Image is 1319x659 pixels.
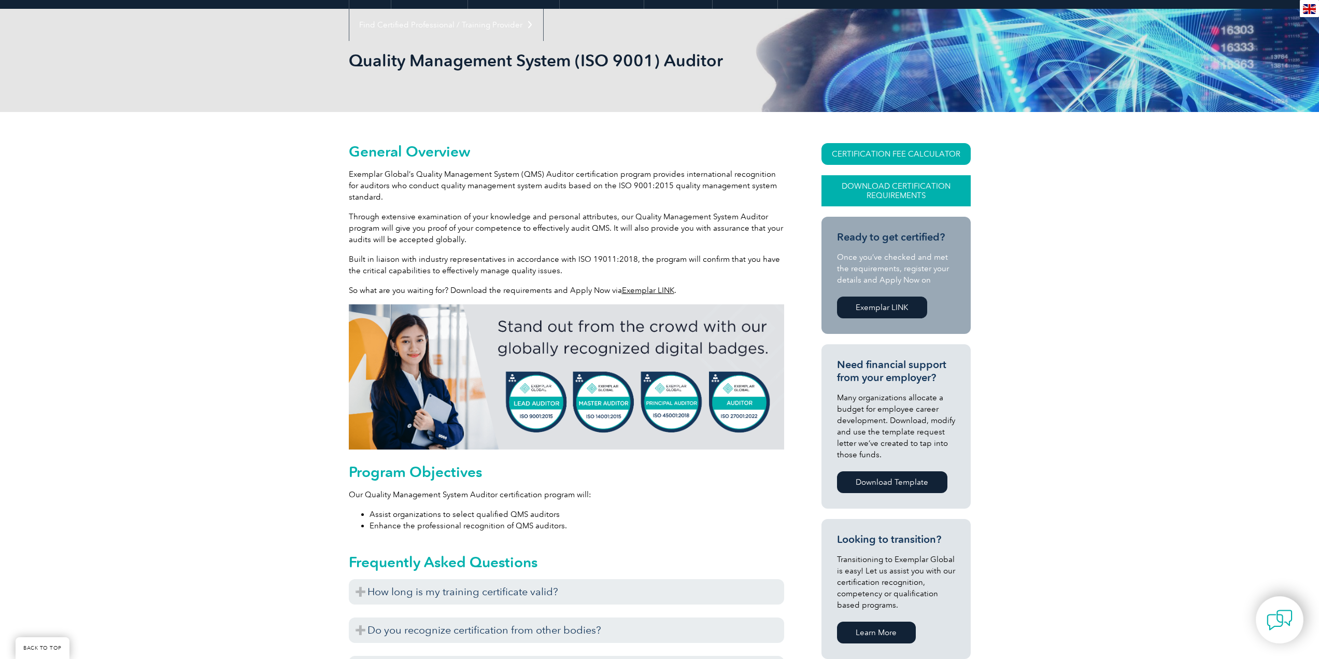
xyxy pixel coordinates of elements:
[837,622,916,643] a: Learn More
[349,50,747,71] h1: Quality Management System (ISO 9001) Auditor
[349,554,784,570] h2: Frequently Asked Questions
[349,9,543,41] a: Find Certified Professional / Training Provider
[821,143,971,165] a: CERTIFICATION FEE CALCULATOR
[837,471,947,493] a: Download Template
[349,304,784,450] img: badges
[837,297,927,318] a: Exemplar LINK
[349,489,784,500] p: Our Quality Management System Auditor certification program will:
[349,143,784,160] h2: General Overview
[821,175,971,206] a: Download Certification Requirements
[1303,4,1316,14] img: en
[370,509,784,520] li: Assist organizations to select qualified QMS auditors
[16,637,69,659] a: BACK TO TOP
[349,211,784,245] p: Through extensive examination of your knowledge and personal attributes, our Quality Management S...
[622,286,674,295] a: Exemplar LINK
[837,251,955,286] p: Once you’ve checked and met the requirements, register your details and Apply Now on
[349,254,784,276] p: Built in liaison with industry representatives in accordance with ISO 19011:2018, the program wil...
[349,618,784,643] h3: Do you recognize certification from other bodies?
[837,358,955,384] h3: Need financial support from your employer?
[1267,607,1293,633] img: contact-chat.png
[837,533,955,546] h3: Looking to transition?
[837,231,955,244] h3: Ready to get certified?
[837,392,955,460] p: Many organizations allocate a budget for employee career development. Download, modify and use th...
[349,169,784,203] p: Exemplar Global’s Quality Management System (QMS) Auditor certification program provides internat...
[349,579,784,605] h3: How long is my training certificate valid?
[349,464,784,480] h2: Program Objectives
[370,520,784,531] li: Enhance the professional recognition of QMS auditors.
[837,554,955,611] p: Transitioning to Exemplar Global is easy! Let us assist you with our certification recognition, c...
[349,285,784,296] p: So what are you waiting for? Download the requirements and Apply Now via .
